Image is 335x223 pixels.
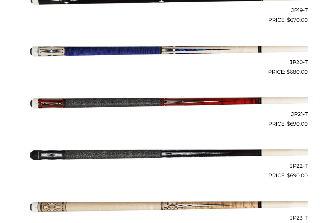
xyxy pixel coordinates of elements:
[287,121,308,127] bdi: 690.00
[287,121,290,127] span: $
[27,79,308,125] img: JP21-T
[287,17,308,23] bdi: 670.00
[27,79,308,128] a: JP21-T $690.00
[287,172,290,179] span: $
[27,27,308,76] a: JP20-T $680.00
[27,27,308,73] img: JP20-T
[27,131,308,180] a: JP22-T $690.00
[287,69,308,75] bdi: 680.00
[27,131,308,177] img: JP22-T
[287,172,308,179] bdi: 690.00
[287,17,290,23] span: $
[287,69,290,75] span: $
